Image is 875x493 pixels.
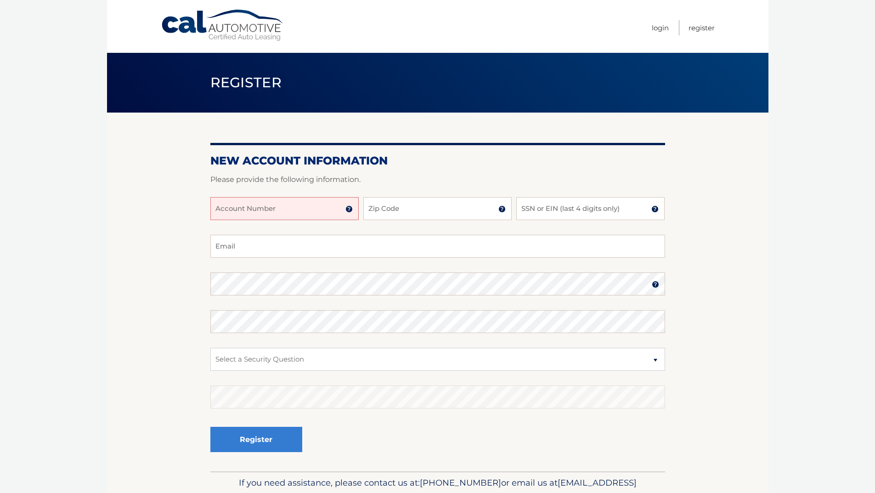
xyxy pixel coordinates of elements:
[516,197,665,220] input: SSN or EIN (last 4 digits only)
[210,197,359,220] input: Account Number
[420,477,501,488] span: [PHONE_NUMBER]
[210,427,302,452] button: Register
[210,235,665,258] input: Email
[363,197,512,220] input: Zip Code
[498,205,506,213] img: tooltip.svg
[651,205,659,213] img: tooltip.svg
[652,281,659,288] img: tooltip.svg
[652,20,669,35] a: Login
[689,20,715,35] a: Register
[161,9,285,42] a: Cal Automotive
[345,205,353,213] img: tooltip.svg
[210,74,282,91] span: Register
[210,154,665,168] h2: New Account Information
[210,173,665,186] p: Please provide the following information.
